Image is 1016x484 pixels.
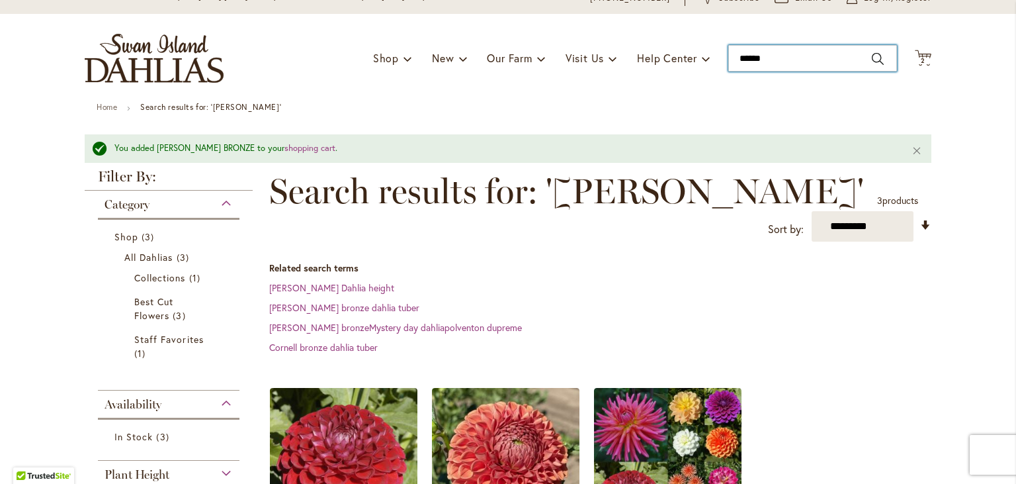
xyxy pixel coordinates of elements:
span: 2 [921,56,925,65]
span: 3 [877,194,882,207]
span: Plant Height [105,467,169,482]
span: Availability [105,397,161,412]
p: products [877,190,918,211]
span: Staff Favorites [134,333,204,346]
span: In Stock [114,430,153,443]
span: Help Center [637,51,697,65]
a: All Dahlias [124,250,216,264]
span: 3 [177,250,192,264]
div: You added [PERSON_NAME] BRONZE to your . [114,142,892,155]
span: 1 [134,346,149,360]
strong: Filter By: [85,169,253,191]
label: Sort by: [768,217,804,242]
span: Collections [134,271,186,284]
dt: Related search terms [269,262,931,275]
strong: Search results for: '[PERSON_NAME]' [140,102,281,112]
a: Shop [114,230,226,244]
a: Staff Favorites [134,332,206,360]
a: shopping cart [284,142,335,154]
span: Shop [114,230,138,243]
a: store logo [85,34,224,83]
span: All Dahlias [124,251,173,264]
span: Category [105,197,149,212]
a: Collections [134,271,206,285]
a: [PERSON_NAME] bronzeMystery day dahliapolventon dupreme [269,321,522,334]
a: Cornell bronze dahlia tuber [269,341,378,354]
span: New [432,51,454,65]
span: 3 [142,230,157,244]
a: [PERSON_NAME] Dahlia height [269,281,394,294]
span: 3 [156,430,172,444]
span: Our Farm [487,51,532,65]
span: Visit Us [566,51,604,65]
a: Home [97,102,117,112]
span: Best Cut Flowers [134,295,173,322]
span: 3 [173,309,189,322]
span: Search results for: '[PERSON_NAME]' [269,171,864,211]
button: 2 [915,50,931,68]
span: Shop [373,51,399,65]
a: In Stock 3 [114,430,226,444]
span: 1 [189,271,204,285]
iframe: Launch Accessibility Center [10,437,47,474]
a: Best Cut Flowers [134,295,206,322]
a: [PERSON_NAME] bronze dahlia tuber [269,301,419,314]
